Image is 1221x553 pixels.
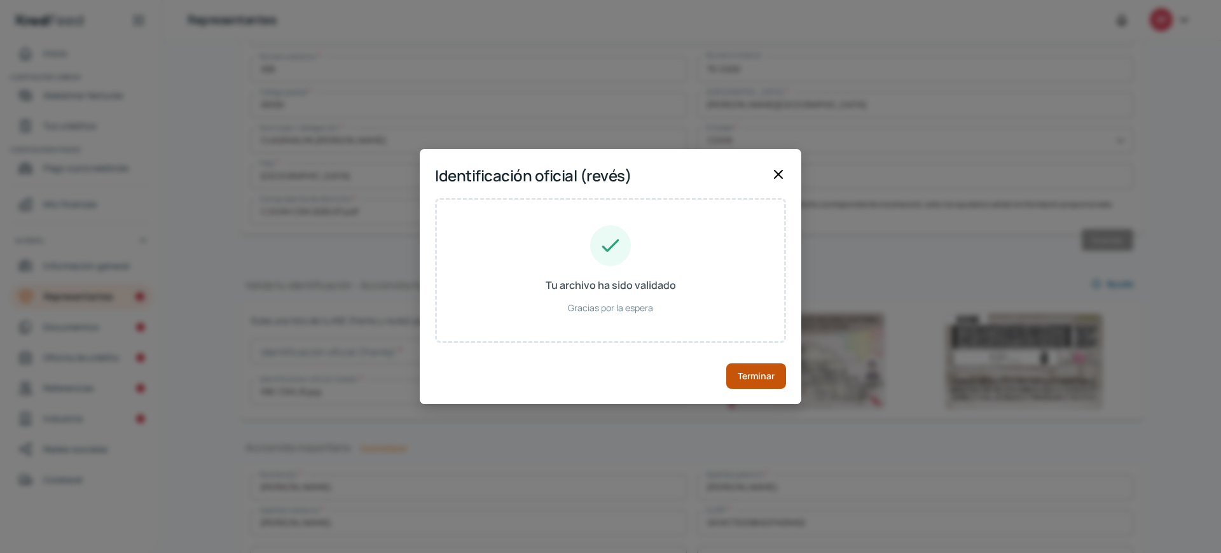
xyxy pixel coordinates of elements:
[546,278,676,292] font: Tu archivo ha sido validado
[726,363,786,389] button: Terminar
[435,165,631,186] font: Identificación oficial (revés)
[590,225,631,266] img: Tu archivo ha sido validado
[738,370,775,382] font: Terminar
[568,302,653,314] font: Gracias por la espera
